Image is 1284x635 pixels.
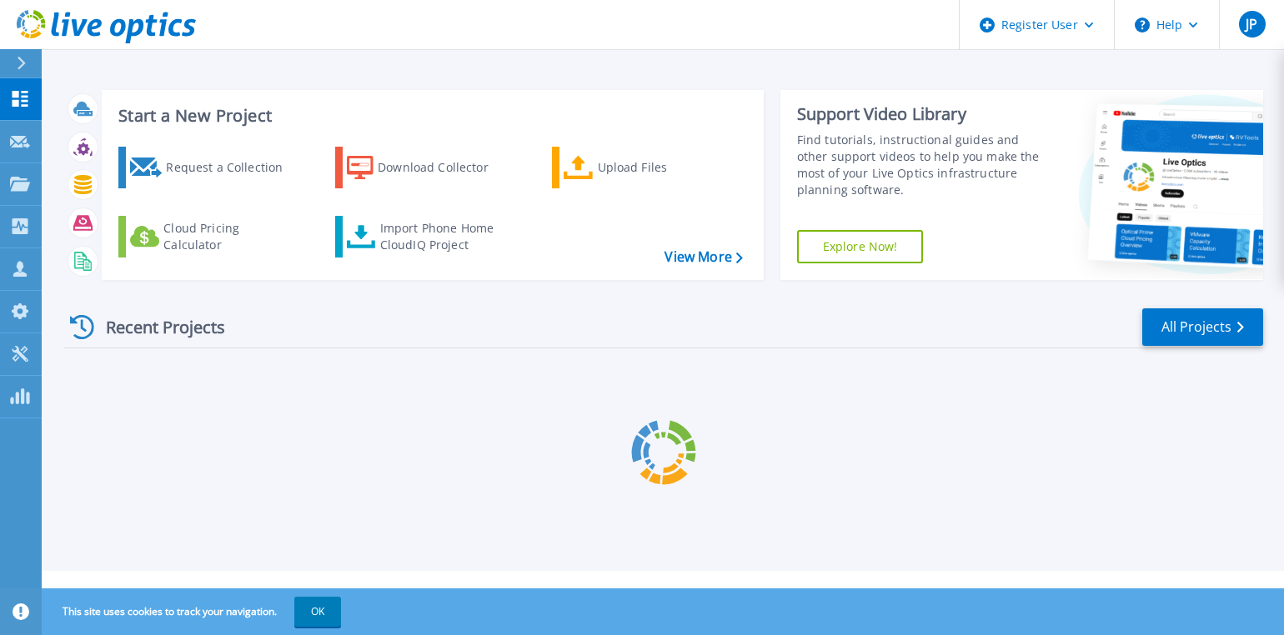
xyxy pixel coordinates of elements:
[1246,17,1257,31] span: JP
[598,151,731,184] div: Upload Files
[378,151,511,184] div: Download Collector
[797,103,1040,125] div: Support Video Library
[552,147,738,188] a: Upload Files
[166,151,299,184] div: Request a Collection
[118,107,742,125] h3: Start a New Project
[118,147,304,188] a: Request a Collection
[335,147,521,188] a: Download Collector
[64,307,248,347] div: Recent Projects
[294,597,341,627] button: OK
[797,230,924,263] a: Explore Now!
[163,220,297,253] div: Cloud Pricing Calculator
[665,249,742,265] a: View More
[118,216,304,257] a: Cloud Pricing Calculator
[380,220,510,253] div: Import Phone Home CloudIQ Project
[46,597,341,627] span: This site uses cookies to track your navigation.
[797,132,1040,198] div: Find tutorials, instructional guides and other support videos to help you make the most of your L...
[1142,308,1263,346] a: All Projects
